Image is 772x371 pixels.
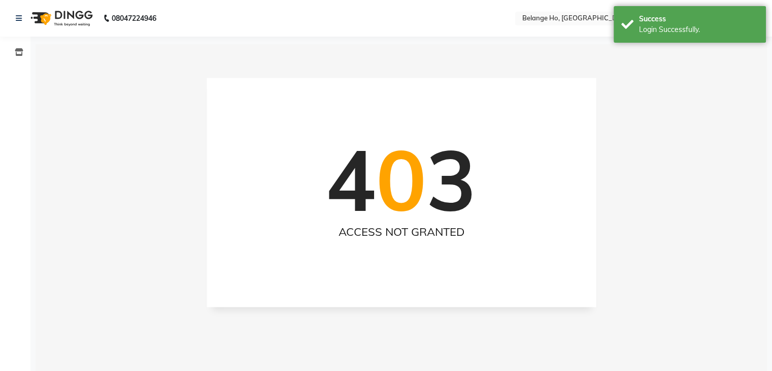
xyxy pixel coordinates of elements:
img: logo [26,4,95,33]
span: 0 [376,127,426,232]
div: Login Successfully. [639,24,758,35]
b: 08047224946 [112,4,156,33]
h2: ACCESS NOT GRANTED [227,225,576,238]
div: Success [639,14,758,24]
h1: 4 3 [326,129,477,230]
